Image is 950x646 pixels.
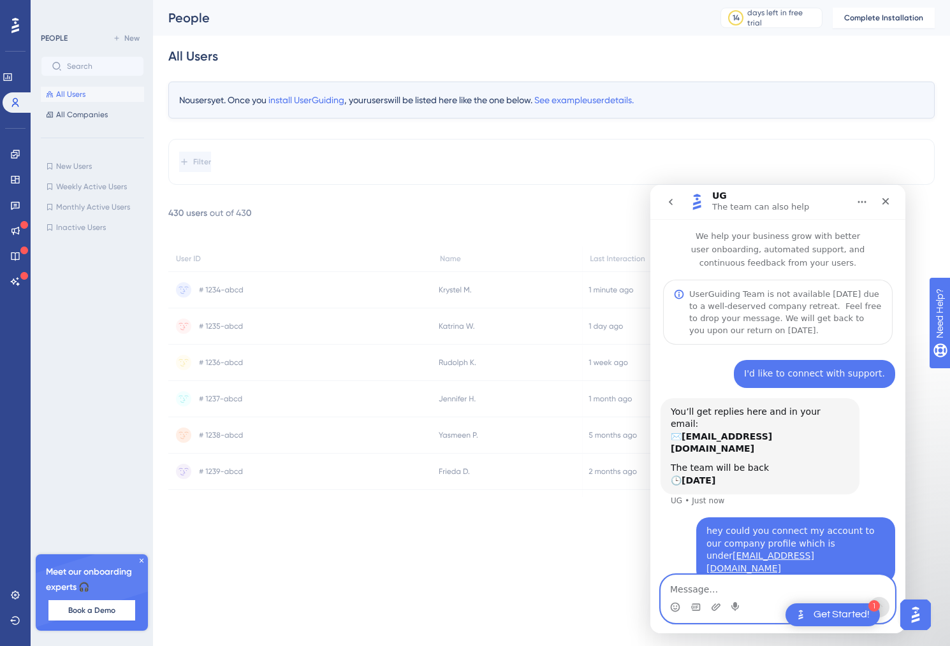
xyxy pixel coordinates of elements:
[268,95,344,105] span: install UserGuiding
[124,33,140,43] span: New
[650,185,905,633] iframe: To enrich screen reader interactions, please activate Accessibility in Grammarly extension settings
[67,62,133,71] input: Search
[168,82,935,118] div: No users yet. Once you , your users will be listed here like the one below.
[108,31,144,46] button: New
[41,179,144,194] button: Weekly Active Users
[41,220,144,235] button: Inactive Users
[168,47,218,65] div: All Users
[56,182,127,192] span: Weekly Active Users
[814,608,870,622] div: Get Started!
[868,600,880,612] div: 1
[56,222,106,233] span: Inactive Users
[46,564,138,595] span: Meet our onboarding experts 🎧
[56,89,85,99] span: All Users
[41,107,144,122] button: All Companies
[833,8,935,28] button: Complete Installation
[193,157,211,167] span: Filter
[534,95,634,105] span: See example user details.
[41,199,144,215] button: Monthly Active Users
[793,607,808,622] img: launcher-image-alternative-text
[733,13,740,23] div: 14
[56,161,92,171] span: New Users
[30,3,80,18] span: Need Help?
[168,9,689,27] div: People
[41,87,144,102] button: All Users
[844,13,923,23] span: Complete Installation
[41,33,68,43] div: PEOPLE
[896,596,935,634] iframe: UserGuiding AI Assistant Launcher
[68,605,115,615] span: Book a Demo
[179,152,211,172] button: Filter
[56,202,130,212] span: Monthly Active Users
[48,600,135,621] button: Book a Demo
[56,110,108,120] span: All Companies
[747,8,818,28] div: days left in free trial
[786,603,880,626] div: Open Get Started! checklist, remaining modules: 1
[41,159,144,174] button: New Users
